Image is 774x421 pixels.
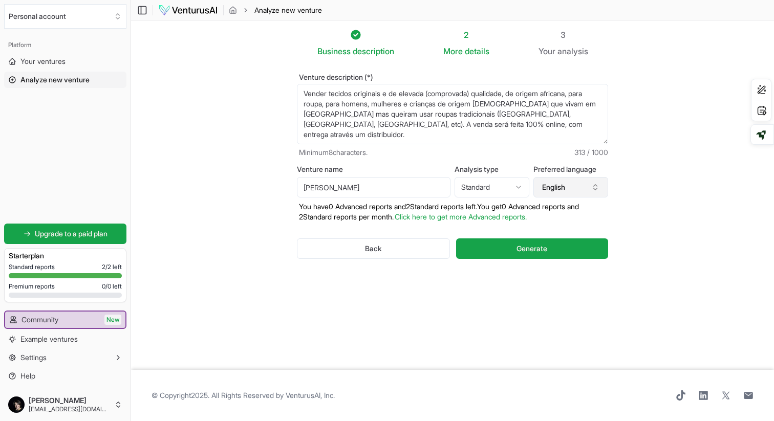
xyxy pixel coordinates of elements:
span: analysis [557,46,588,56]
a: VenturusAI, Inc [286,391,333,400]
a: Example ventures [4,331,126,347]
span: Upgrade to a paid plan [35,229,107,239]
label: Analysis type [455,166,529,173]
label: Venture name [297,166,450,173]
label: Preferred language [533,166,608,173]
textarea: Vender tecidos africanos [297,84,608,144]
button: Back [297,238,450,259]
div: Platform [4,37,126,53]
p: You have 0 Advanced reports and 2 Standard reports left. Y ou get 0 Advanced reports and 2 Standa... [297,202,608,222]
span: Your [539,45,555,57]
span: More [443,45,463,57]
button: Settings [4,349,126,366]
span: Example ventures [20,334,78,344]
button: Select an organization [4,4,126,29]
span: details [465,46,489,56]
span: Analyze new venture [20,75,90,85]
h3: Starter plan [9,251,122,261]
a: Upgrade to a paid plan [4,224,126,244]
span: Minimum 8 characters. [299,147,368,158]
a: CommunityNew [5,312,125,328]
label: Venture description (*) [297,74,608,81]
span: 313 / 1000 [574,147,608,158]
a: Help [4,368,126,384]
span: Your ventures [20,56,66,67]
div: 2 [443,29,489,41]
div: 3 [539,29,588,41]
span: Help [20,371,35,381]
button: Generate [456,238,608,259]
a: Click here to get more Advanced reports. [395,212,527,221]
img: logo [158,4,218,16]
span: New [104,315,121,325]
a: Your ventures [4,53,126,70]
button: English [533,177,608,197]
span: © Copyright 2025 . All Rights Reserved by . [152,390,335,401]
span: Community [21,315,58,325]
span: Analyze new venture [254,5,322,15]
span: Generate [517,243,547,254]
span: 2 / 2 left [102,263,122,271]
span: [EMAIL_ADDRESS][DOMAIN_NAME] [29,405,110,413]
nav: breadcrumb [229,5,322,15]
span: 0 / 0 left [102,282,122,291]
span: description [353,46,394,56]
span: Premium reports [9,282,55,291]
span: Settings [20,352,47,363]
a: Analyze new venture [4,72,126,88]
img: ACg8ocK4Afym5-9a9M6UUqg0ErkkOmGKzVSF3J-13bZQ5B0ghaJ8NDnJ5Q=s96-c [8,396,25,413]
span: [PERSON_NAME] [29,396,110,405]
button: [PERSON_NAME][EMAIL_ADDRESS][DOMAIN_NAME] [4,392,126,417]
input: Optional venture name [297,177,450,197]
span: Business [317,45,351,57]
span: Standard reports [9,263,55,271]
